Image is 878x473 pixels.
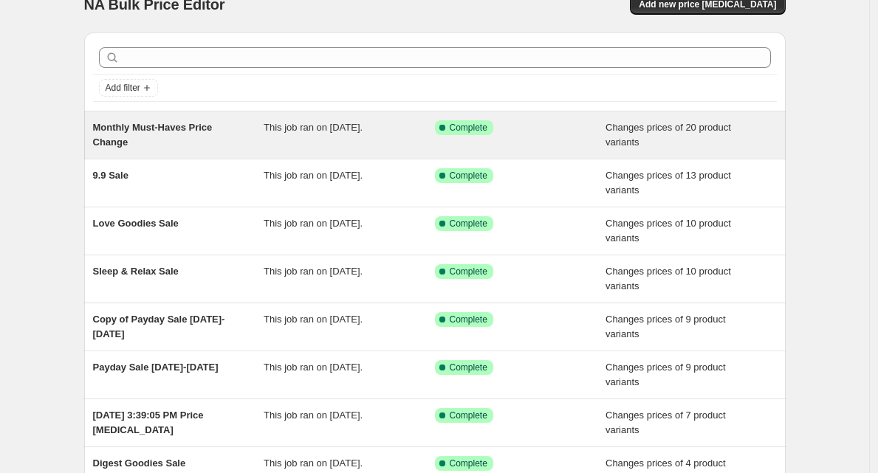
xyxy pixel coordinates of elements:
[264,122,363,133] span: This job ran on [DATE].
[606,170,731,196] span: Changes prices of 13 product variants
[93,410,204,435] span: [DATE] 3:39:05 PM Price [MEDICAL_DATA]
[106,82,140,94] span: Add filter
[99,79,158,97] button: Add filter
[93,170,128,181] span: 9.9 Sale
[606,362,726,387] span: Changes prices of 9 product variants
[450,458,487,469] span: Complete
[264,266,363,277] span: This job ran on [DATE].
[606,218,731,244] span: Changes prices of 10 product variants
[93,458,186,469] span: Digest Goodies Sale
[93,218,179,229] span: Love Goodies Sale
[93,266,179,277] span: Sleep & Relax Sale
[264,170,363,181] span: This job ran on [DATE].
[93,122,213,148] span: Monthly Must-Haves Price Change
[264,458,363,469] span: This job ran on [DATE].
[264,410,363,421] span: This job ran on [DATE].
[264,314,363,325] span: This job ran on [DATE].
[264,362,363,373] span: This job ran on [DATE].
[606,122,731,148] span: Changes prices of 20 product variants
[606,314,726,339] span: Changes prices of 9 product variants
[606,266,731,291] span: Changes prices of 10 product variants
[450,122,487,134] span: Complete
[264,218,363,229] span: This job ran on [DATE].
[450,362,487,373] span: Complete
[450,266,487,277] span: Complete
[450,218,487,229] span: Complete
[450,170,487,182] span: Complete
[93,362,219,373] span: Payday Sale [DATE]-[DATE]
[606,410,726,435] span: Changes prices of 7 product variants
[93,314,225,339] span: Copy of Payday Sale [DATE]-[DATE]
[450,410,487,421] span: Complete
[450,314,487,325] span: Complete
